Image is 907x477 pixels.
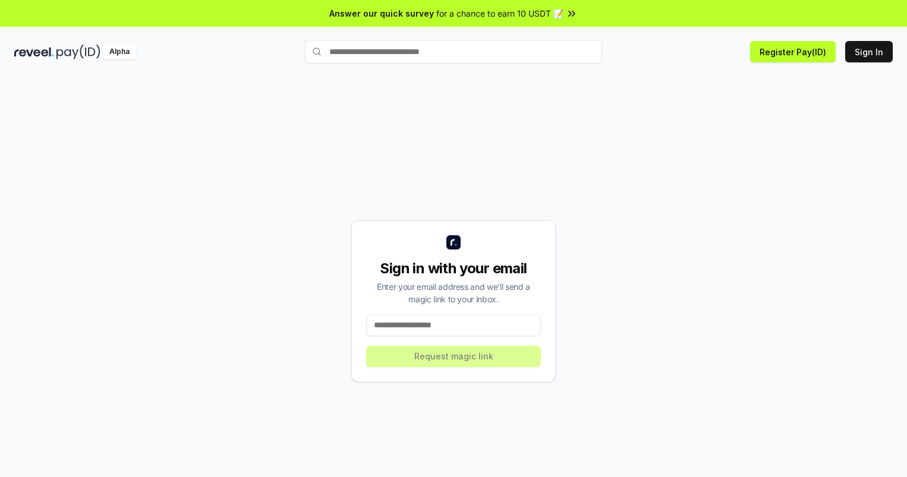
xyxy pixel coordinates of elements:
div: Alpha [103,45,136,59]
img: reveel_dark [14,45,54,59]
button: Sign In [845,41,893,62]
img: logo_small [446,235,461,249]
div: Enter your email address and we’ll send a magic link to your inbox. [366,280,541,305]
div: Sign in with your email [366,259,541,278]
span: Answer our quick survey [329,7,434,20]
img: pay_id [56,45,100,59]
button: Register Pay(ID) [750,41,836,62]
span: for a chance to earn 10 USDT 📝 [436,7,563,20]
